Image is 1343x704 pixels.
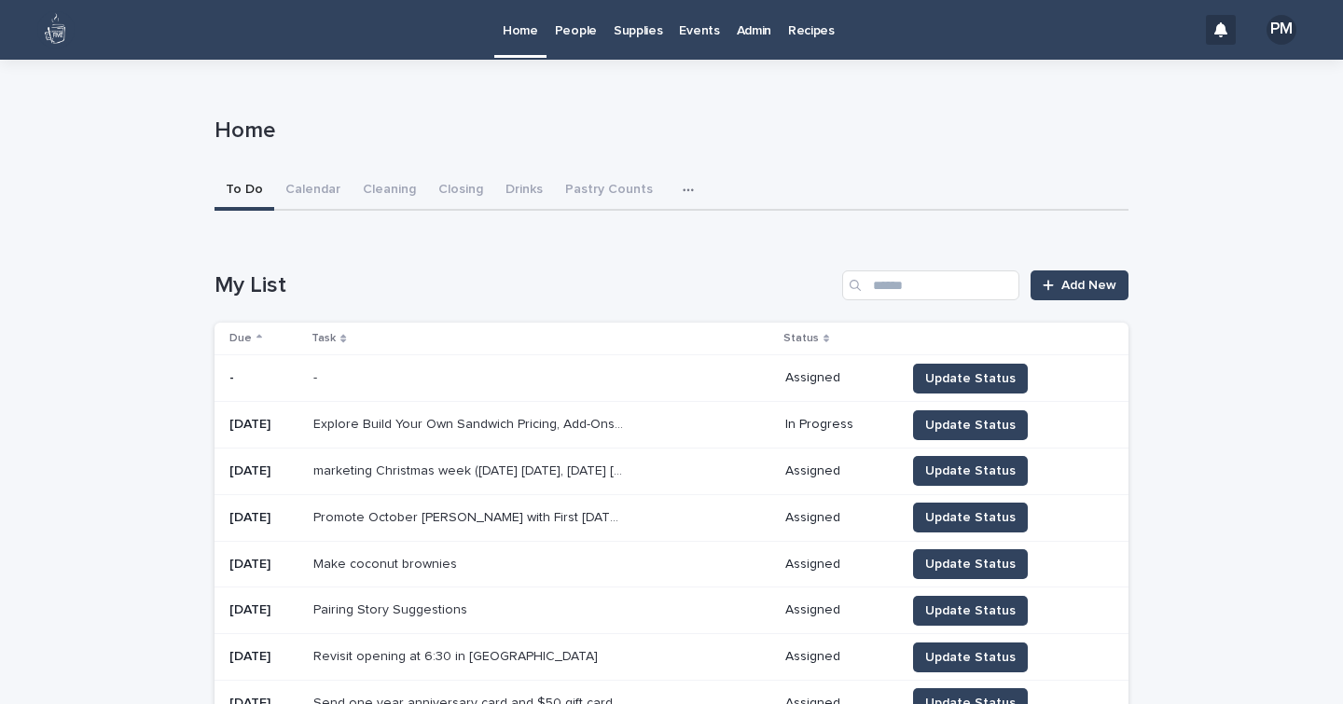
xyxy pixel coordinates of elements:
button: Update Status [913,642,1028,672]
p: In Progress [785,417,891,433]
button: Update Status [913,503,1028,532]
tr: [DATE]marketing Christmas week ([DATE] [DATE], [DATE] [DATE])marketing Christmas week ([DATE] [DA... [215,448,1128,494]
div: PM [1267,15,1296,45]
p: Explore Build Your Own Sandwich Pricing, Add-Ons, etc. [313,413,628,433]
p: Assigned [785,370,891,386]
p: Make coconut brownies [313,553,461,573]
button: Drinks [494,172,554,211]
span: Update Status [925,555,1016,573]
p: Assigned [785,649,891,665]
input: Search [842,270,1019,300]
button: Update Status [913,596,1028,626]
p: Promote October FIKA Franklin with First Friday (October 3rd) [313,506,628,526]
tr: [DATE]Revisit opening at 6:30 in [GEOGRAPHIC_DATA]Revisit opening at 6:30 in [GEOGRAPHIC_DATA] As... [215,634,1128,681]
img: 80hjoBaRqlyywVK24fQd [37,11,75,48]
p: Assigned [785,557,891,573]
span: Add New [1061,279,1116,292]
span: Update Status [925,462,1016,480]
a: Add New [1031,270,1128,300]
span: Update Status [925,648,1016,667]
button: Update Status [913,364,1028,393]
button: Update Status [913,410,1028,440]
p: Revisit opening at 6:30 in [GEOGRAPHIC_DATA] [313,645,602,665]
tr: [DATE]Promote October [PERSON_NAME] with First [DATE] ([DATE])Promote October [PERSON_NAME] with ... [215,494,1128,541]
button: Pastry Counts [554,172,664,211]
p: Due [229,328,252,349]
button: Closing [427,172,494,211]
p: [DATE] [229,510,298,526]
p: Assigned [785,510,891,526]
p: Home [215,117,1121,145]
p: Assigned [785,602,891,618]
p: Assigned [785,463,891,479]
button: Update Status [913,549,1028,579]
p: marketing Christmas week (Christmas Eve Wednesday, Christmas Day Thursday) [313,460,628,479]
p: [DATE] [229,602,298,618]
button: Update Status [913,456,1028,486]
button: To Do [215,172,274,211]
p: - [313,366,321,386]
p: [DATE] [229,649,298,665]
p: [DATE] [229,463,298,479]
p: Task [312,328,336,349]
p: Status [783,328,819,349]
span: Update Status [925,369,1016,388]
p: Pairing Story Suggestions [313,599,471,618]
tr: [DATE]Make coconut browniesMake coconut brownies AssignedUpdate Status [215,541,1128,587]
p: - [229,370,298,386]
tr: --- AssignedUpdate Status [215,355,1128,402]
tr: [DATE]Explore Build Your Own Sandwich Pricing, Add-Ons, etc.Explore Build Your Own Sandwich Prici... [215,402,1128,449]
button: Calendar [274,172,352,211]
span: Update Status [925,601,1016,620]
tr: [DATE]Pairing Story SuggestionsPairing Story Suggestions AssignedUpdate Status [215,587,1128,634]
span: Update Status [925,508,1016,527]
button: Cleaning [352,172,427,211]
h1: My List [215,272,835,299]
p: [DATE] [229,557,298,573]
span: Update Status [925,416,1016,435]
p: [DATE] [229,417,298,433]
